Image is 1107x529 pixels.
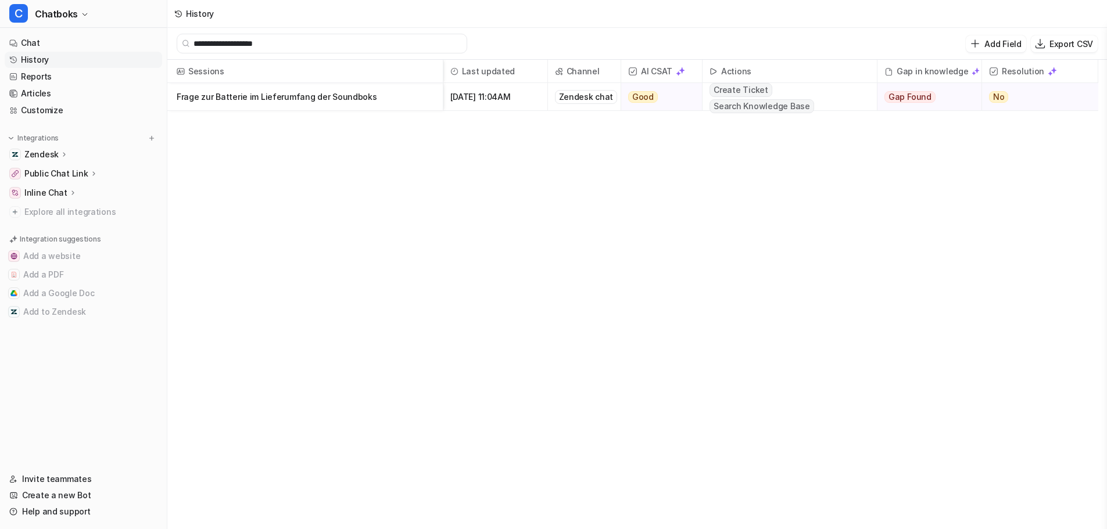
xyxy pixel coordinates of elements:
img: Add a Google Doc [10,290,17,297]
span: [DATE] 11:04AM [448,83,543,111]
span: Create Ticket [710,83,772,97]
img: expand menu [7,134,15,142]
div: Gap in knowledge [882,60,977,83]
span: Resolution [987,60,1093,83]
a: Reports [5,69,162,85]
h2: Actions [721,60,751,83]
button: Integrations [5,132,62,144]
span: Sessions [172,60,438,83]
a: Explore all integrations [5,204,162,220]
button: Export CSV [1031,35,1098,52]
p: Integration suggestions [20,234,101,244]
button: Add a PDFAdd a PDF [5,265,162,284]
img: menu_add.svg [148,134,156,142]
img: Add to Zendesk [10,308,17,315]
p: Frage zur Batterie im Lieferumfang der Soundboks [177,83,434,111]
p: Zendesk [24,149,59,160]
span: Good [628,91,658,103]
div: Zendesk chat [555,90,618,104]
p: Public Chat Link [24,168,88,179]
img: explore all integrations [9,206,21,218]
button: Add a Google DocAdd a Google Doc [5,284,162,303]
button: Add to ZendeskAdd to Zendesk [5,303,162,321]
p: Integrations [17,134,59,143]
span: Chatboks [35,6,78,22]
div: History [186,8,214,20]
img: Add a PDF [10,271,17,278]
a: Customize [5,102,162,118]
button: Add Field [966,35,1026,52]
span: Explore all integrations [24,203,157,221]
span: Last updated [448,60,543,83]
a: History [5,52,162,68]
a: Create a new Bot [5,487,162,503]
button: Good [621,83,695,111]
img: Public Chat Link [12,170,19,177]
span: Channel [553,60,616,83]
a: Chat [5,35,162,51]
a: Help and support [5,503,162,520]
span: Gap Found [884,91,936,103]
span: No [989,91,1009,103]
a: Invite teammates [5,471,162,487]
img: Zendesk [12,151,19,158]
span: Search Knowledge Base [710,99,814,113]
span: AI CSAT [626,60,697,83]
button: No [982,83,1088,111]
p: Add Field [984,38,1021,50]
button: Add a websiteAdd a website [5,247,162,265]
span: C [9,4,28,23]
button: Gap Found [877,83,973,111]
p: Export CSV [1049,38,1093,50]
img: Add a website [10,253,17,260]
img: Inline Chat [12,189,19,196]
a: Articles [5,85,162,102]
p: Inline Chat [24,187,67,199]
